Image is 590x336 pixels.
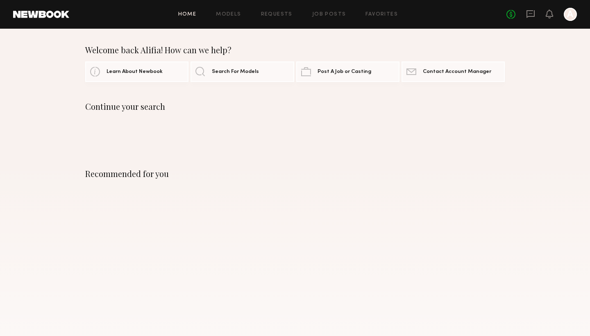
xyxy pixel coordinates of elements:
div: Continue your search [85,102,505,111]
div: Welcome back Alifia! How can we help? [85,45,505,55]
a: Job Posts [312,12,346,17]
span: Search For Models [212,69,259,75]
span: Learn About Newbook [107,69,163,75]
a: Requests [261,12,293,17]
a: Models [216,12,241,17]
a: Home [178,12,197,17]
span: Contact Account Manager [423,69,491,75]
span: Post A Job or Casting [318,69,371,75]
a: Favorites [365,12,398,17]
a: A [564,8,577,21]
a: Post A Job or Casting [296,61,399,82]
div: Recommended for you [85,169,505,179]
a: Learn About Newbook [85,61,188,82]
a: Search For Models [191,61,294,82]
a: Contact Account Manager [402,61,505,82]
